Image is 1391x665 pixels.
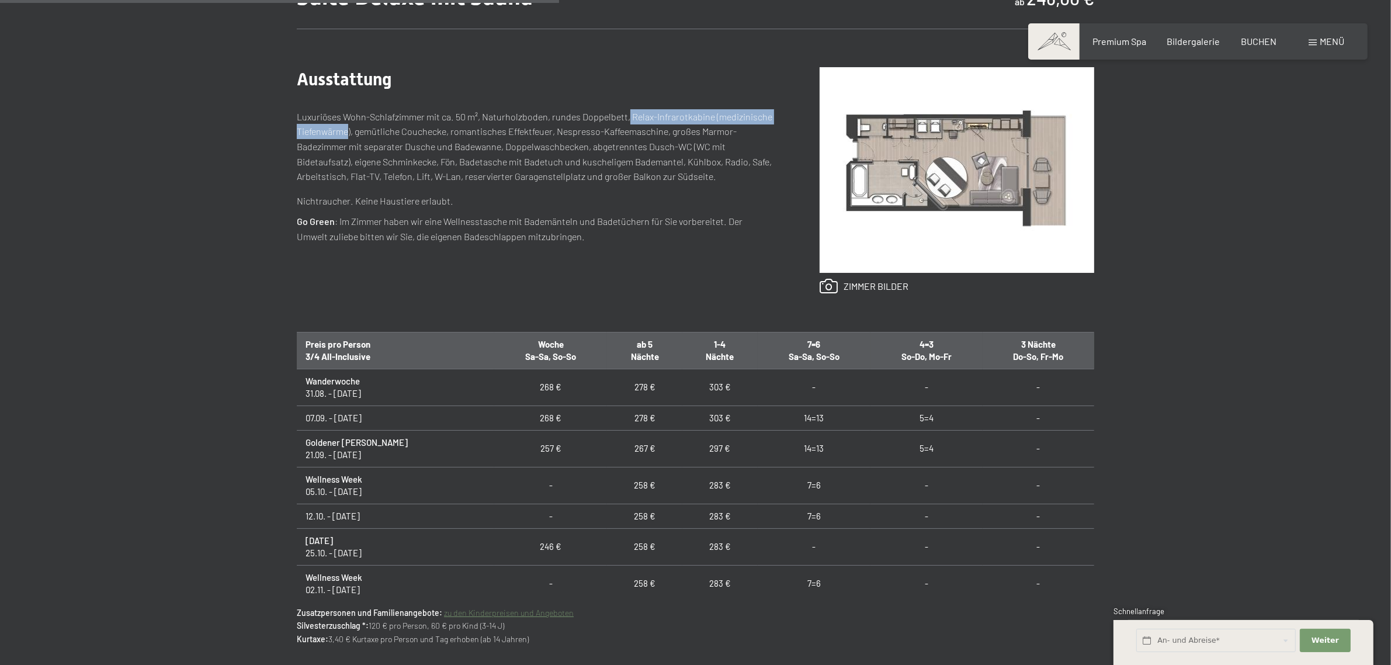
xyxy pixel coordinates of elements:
[494,332,607,369] th: Woche Sa-Sa, So-So
[297,621,369,631] strong: Silvesterzuschlag *:
[297,430,494,467] td: 21.09. - [DATE]
[306,535,333,546] strong: [DATE]
[297,332,494,369] th: Preis pro Person 3/4 All-Inclusive
[297,214,773,244] p: : Im Zimmer haben wir eine Wellnesstasche mit Bademänteln und Badetüchern für Sie vorbereitet. De...
[297,634,328,644] strong: Kurtaxe:
[870,430,982,467] td: 5=4
[494,565,607,602] td: -
[682,528,758,565] td: 283 €
[297,608,442,618] strong: Zusatzpersonen und Familienangebote:
[494,430,607,467] td: 257 €
[983,504,1095,528] td: -
[306,437,408,448] strong: Goldener [PERSON_NAME]
[607,528,682,565] td: 258 €
[607,430,682,467] td: 267 €
[682,369,758,406] td: 303 €
[306,376,360,386] strong: Wanderwoche
[1300,629,1350,653] button: Weiter
[1114,607,1164,616] span: Schnellanfrage
[1241,36,1276,47] a: BUCHEN
[297,109,773,184] p: Luxuriöses Wohn-Schlafzimmer mit ca. 50 m², Naturholzboden, rundes Doppelbett, Relax-Infrarotkabi...
[758,528,870,565] td: -
[607,332,682,369] th: ab 5 Nächte
[297,369,494,406] td: 31.08. - [DATE]
[297,216,335,227] strong: Go Green
[870,467,982,504] td: -
[682,406,758,430] td: 303 €
[870,528,982,565] td: -
[758,369,870,406] td: -
[758,565,870,602] td: 7=6
[494,467,607,504] td: -
[1092,36,1146,47] a: Premium Spa
[682,504,758,528] td: 283 €
[297,406,494,430] td: 07.09. - [DATE]
[983,332,1095,369] th: 3 Nächte Do-So, Fr-Mo
[297,607,1094,646] p: 120 € pro Person, 60 € pro Kind (3-14 J) 3,40 € Kurtaxe pro Person und Tag erhoben (ab 14 Jahren)
[758,430,870,467] td: 14=13
[983,406,1095,430] td: -
[758,467,870,504] td: 7=6
[297,528,494,565] td: 25.10. - [DATE]
[682,565,758,602] td: 283 €
[1320,36,1344,47] span: Menü
[607,504,682,528] td: 258 €
[607,369,682,406] td: 278 €
[758,332,870,369] th: 7=6 Sa-Sa, So-So
[758,504,870,528] td: 7=6
[870,504,982,528] td: -
[983,528,1095,565] td: -
[870,565,982,602] td: -
[820,67,1094,273] img: Suite Deluxe mit Sauna
[306,572,362,583] strong: Wellness Week
[306,474,362,484] strong: Wellness Week
[1312,635,1339,646] span: Weiter
[983,565,1095,602] td: -
[444,608,574,618] a: zu den Kinderpreisen und Angeboten
[682,332,758,369] th: 1-4 Nächte
[607,406,682,430] td: 278 €
[983,369,1095,406] td: -
[494,406,607,430] td: 268 €
[607,467,682,504] td: 258 €
[494,369,607,406] td: 268 €
[983,467,1095,504] td: -
[297,467,494,504] td: 05.10. - [DATE]
[607,565,682,602] td: 258 €
[870,406,982,430] td: 5=4
[682,467,758,504] td: 283 €
[297,504,494,528] td: 12.10. - [DATE]
[1167,36,1220,47] a: Bildergalerie
[870,332,982,369] th: 4=3 So-Do, Mo-Fr
[494,528,607,565] td: 246 €
[682,430,758,467] td: 297 €
[297,565,494,602] td: 02.11. - [DATE]
[494,504,607,528] td: -
[758,406,870,430] td: 14=13
[870,369,982,406] td: -
[297,193,773,209] p: Nichtraucher. Keine Haustiere erlaubt.
[983,430,1095,467] td: -
[297,69,391,89] span: Ausstattung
